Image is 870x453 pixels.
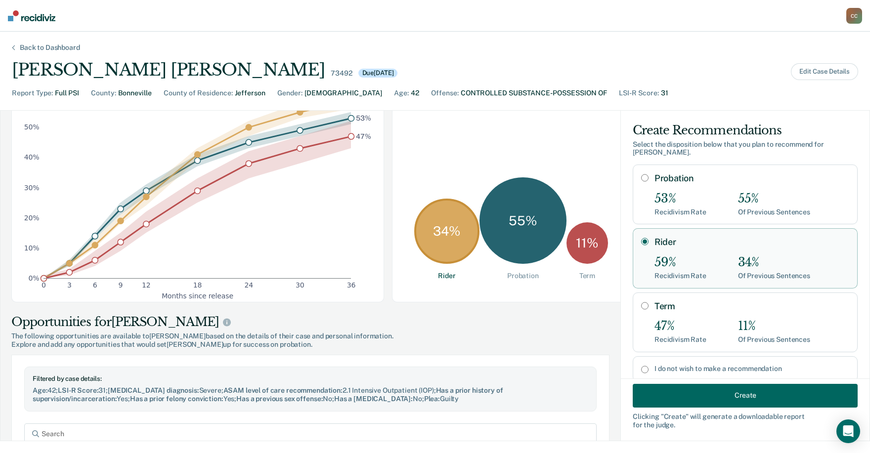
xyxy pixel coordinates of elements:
text: 30% [24,184,40,192]
div: 34% [738,255,810,270]
div: County : [91,88,116,98]
div: 53% [654,192,706,206]
div: Of Previous Sentences [738,208,810,216]
div: 11% [738,319,810,333]
label: I do not wish to make a recommendation [654,365,849,373]
label: Rider [654,237,849,247]
text: 53% [356,114,371,122]
span: Plea : [424,395,440,403]
span: Age : [33,386,47,394]
text: 20% [24,214,40,222]
label: Probation [654,173,849,184]
text: 9 [119,282,123,289]
button: Create [633,383,858,407]
div: 42 ; 31 ; Severe ; 2.1 Intensive Outpatient (IOP) ; Yes ; Yes ; No ; No ; Guilty [33,386,588,403]
text: 10% [24,244,40,252]
div: Recidivism Rate [654,335,706,344]
div: 55 % [479,177,566,264]
div: Full PSI [55,88,79,98]
img: Recidiviz [8,10,55,21]
button: CC [846,8,862,24]
span: Has a prior history of supervision/incarceration : [33,386,503,403]
text: 3 [67,282,72,289]
div: Recidivism Rate [654,208,706,216]
g: x-axis tick label [42,282,355,289]
div: Of Previous Sentences [738,272,810,280]
div: Gender : [277,88,303,98]
div: Bonneville [118,88,152,98]
div: Due [DATE] [358,69,398,78]
g: y-axis tick label [24,93,40,283]
div: CONTROLLED SUBSTANCE-POSSESSION OF [461,88,607,98]
div: Back to Dashboard [8,43,92,52]
div: 31 [661,88,668,98]
div: Term [579,272,595,280]
span: Has a prior felony conviction : [130,395,223,403]
div: Create Recommendations [633,123,858,138]
span: [MEDICAL_DATA] diagnosis : [108,386,199,394]
div: Clicking " Create " will generate a downloadable report for the judge. [633,412,858,429]
div: 47% [654,319,706,333]
div: 11 % [566,222,608,264]
span: LSI-R Score : [58,386,98,394]
div: [PERSON_NAME] [PERSON_NAME] [12,60,325,80]
div: County of Residence : [164,88,233,98]
text: 0 [42,282,46,289]
text: 0% [29,274,40,282]
span: The following opportunities are available to [PERSON_NAME] based on the details of their case and... [11,332,609,340]
text: Months since release [162,292,233,300]
input: Search [24,423,597,445]
div: Offense : [431,88,459,98]
div: Jefferson [235,88,265,98]
div: Filtered by case details: [33,375,588,383]
text: 18 [193,282,202,289]
div: 73492 [331,69,352,78]
text: 47% [356,132,371,140]
g: text [356,96,371,140]
div: Recidivism Rate [654,272,706,280]
text: 12 [142,282,151,289]
label: Term [654,301,849,312]
div: 34 % [414,199,479,264]
text: 40% [24,154,40,162]
text: 30 [296,282,304,289]
text: 24 [244,282,253,289]
span: Has a previous sex offense : [236,395,323,403]
span: Explore and add any opportunities that would set [PERSON_NAME] up for success on probation. [11,340,609,349]
div: LSI-R Score : [619,88,659,98]
text: 36 [347,282,356,289]
button: Edit Case Details [791,63,858,80]
div: 55% [738,192,810,206]
div: Probation [507,272,539,280]
div: Report Type : [12,88,53,98]
g: area [43,94,351,278]
div: 42 [411,88,419,98]
g: dot [41,97,354,282]
div: 59% [654,255,706,270]
div: C C [846,8,862,24]
text: 6 [93,282,97,289]
div: Rider [438,272,455,280]
div: Select the disposition below that you plan to recommend for [PERSON_NAME] . [633,140,858,157]
text: 50% [24,124,40,131]
div: Of Previous Sentences [738,335,810,344]
div: [DEMOGRAPHIC_DATA] [304,88,382,98]
span: ASAM level of care recommendation : [223,386,343,394]
span: Has a [MEDICAL_DATA] : [334,395,413,403]
div: Age : [394,88,409,98]
g: x-axis label [162,292,233,300]
div: Open Intercom Messenger [836,419,860,443]
div: Opportunities for [PERSON_NAME] [11,314,609,330]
